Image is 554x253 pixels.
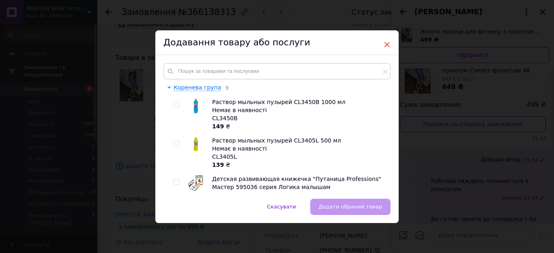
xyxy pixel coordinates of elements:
div: Немає в наявності [212,145,386,153]
span: Раствор мыльных пузырей CL3450B 1000 мл [212,99,346,105]
span: Скасувати [267,204,296,210]
img: Раствор мыльных пузырей CL3405L 500 мл [188,136,204,153]
img: Детская развивающая книжечка "Путаница Professions" Мастер 595036 серия Логика малышам [188,175,204,191]
b: 139 [212,162,224,168]
button: Скасувати [258,199,304,215]
span: Раствор мыльных пузырей CL3405L 500 мл [212,137,341,144]
span: CL3450B [212,115,238,121]
div: ₴ [212,161,386,169]
span: × [383,38,391,51]
div: ₴ [212,122,386,130]
span: 9 [221,85,229,91]
input: Пошук за товарами та послугами [163,63,391,79]
b: 149 [212,123,224,130]
div: Додавання товару або послуги [155,30,399,55]
span: Детская развивающая книжечка "Путаница Professions" Мастер 595036 серия Логика малышам [212,176,381,190]
div: Немає в наявності [212,106,386,114]
span: CL3405L [212,153,237,160]
span: Коренева група [174,84,221,91]
img: Раствор мыльных пузырей CL3450B 1000 мл [188,98,204,114]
